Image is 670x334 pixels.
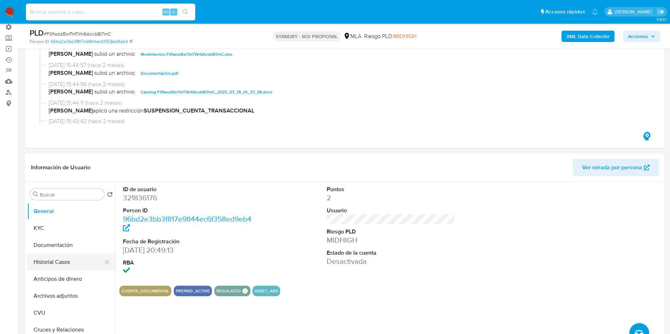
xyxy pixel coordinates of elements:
input: Buscar [40,192,101,198]
button: Anticipos de dinero [27,271,115,287]
dd: Desactivada [327,256,456,266]
button: AML Data Collector [562,31,615,42]
span: s [173,8,175,15]
dt: Estado de la cuenta [327,249,456,257]
p: STANDBY - ROI PROPOSAL [273,31,340,41]
button: CVU [27,304,115,321]
button: Volver al orden por defecto [107,192,113,199]
span: Riesgo PLD: [364,32,416,40]
button: Buscar [33,192,38,197]
button: search-icon [178,7,192,17]
dd: MIDHIGH [327,235,456,245]
dd: 2 [327,193,456,203]
button: Historial Casos [27,254,110,271]
dt: RBA [123,259,252,267]
a: 96bd2e3bb3f817e9844ec6f358ed9eb4 [51,38,132,45]
dt: Person ID [123,207,252,214]
span: Acciones [628,31,648,42]
a: Notificaciones [592,9,598,15]
a: Salir [657,8,665,16]
dd: 321836176 [123,193,252,203]
div: MLA [343,32,361,40]
dt: Fecha de Registración [123,238,252,245]
dt: Puntos [327,186,456,193]
button: Archivos adjuntos [27,287,115,304]
b: Person ID [30,38,49,45]
span: Accesos rápidos [545,8,585,16]
input: Buscar usuario o caso... [26,7,195,17]
dd: [DATE] 20:49:13 [123,245,252,255]
button: Acciones [623,31,660,42]
button: KYC [27,220,115,237]
span: 3.160.1 [657,17,666,22]
a: 96bd2e3bb3f817e9844ec6f358ed9eb4 [123,214,251,234]
span: Alt [163,8,169,15]
button: Ver mirada por persona [573,159,659,176]
dt: ID de usuario [123,186,252,193]
span: MIDHIGH [393,32,416,40]
b: PLD [30,27,44,38]
b: AML Data Collector [567,31,610,42]
dt: Riesgo PLD [327,228,456,236]
dt: Usuario [327,207,456,214]
span: # F0fwozBxrTmTWr6Acvb8I7mC [44,30,111,37]
span: Ver mirada por persona [582,159,642,176]
p: gustavo.deseta@mercadolibre.com [615,8,655,15]
h1: Información de Usuario [31,164,90,171]
button: Documentación [27,237,115,254]
button: General [27,203,115,220]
